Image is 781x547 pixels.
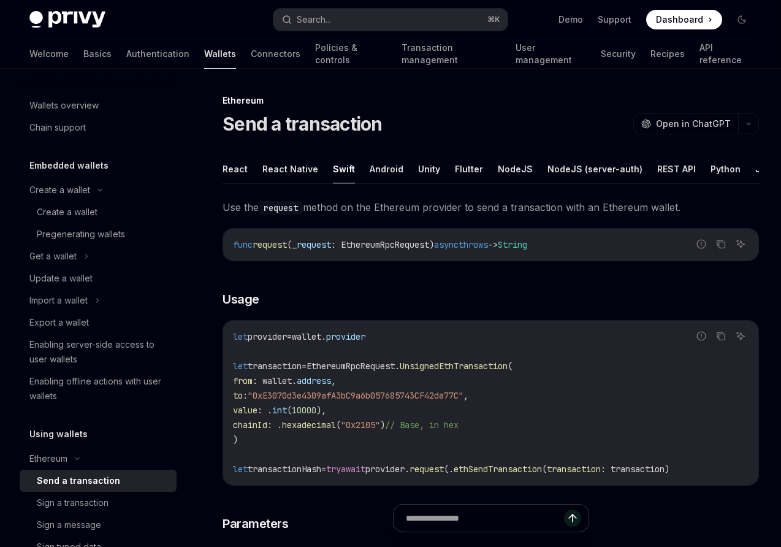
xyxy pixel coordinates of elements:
[488,239,498,250] span: ->
[302,361,307,372] span: =
[516,39,586,69] a: User management
[37,473,120,488] div: Send a transaction
[542,464,547,475] span: (
[126,39,189,69] a: Authentication
[385,419,459,430] span: // Base, in hex
[29,39,69,69] a: Welcome
[321,464,326,475] span: =
[29,374,169,404] div: Enabling offline actions with user wallets
[20,117,177,139] a: Chain support
[272,405,287,416] span: int
[287,331,292,342] span: =
[253,375,297,386] span: : wallet.
[248,331,287,342] span: provider
[20,267,177,289] a: Update a wallet
[410,464,444,475] span: request
[37,227,125,242] div: Pregenerating wallets
[601,39,636,69] a: Security
[498,155,533,183] button: NodeJS
[20,334,177,370] a: Enabling server-side access to user wallets
[547,155,642,183] button: NodeJS (server-auth)
[402,39,501,69] a: Transaction management
[341,464,365,475] span: await
[233,375,253,386] span: from
[20,94,177,117] a: Wallets overview
[223,113,383,135] h1: Send a transaction
[20,470,177,492] a: Send a transaction
[248,361,302,372] span: transaction
[29,11,105,28] img: dark logo
[292,405,316,416] span: 10000
[400,361,508,372] span: UnsignedEthTransaction
[20,201,177,223] a: Create a wallet
[326,464,341,475] span: try
[20,370,177,407] a: Enabling offline actions with user wallets
[29,427,88,442] h5: Using wallets
[633,113,738,134] button: Open in ChatGPT
[223,291,259,308] span: Usage
[713,236,729,252] button: Copy the contents from the code block
[20,312,177,334] a: Export a wallet
[699,39,752,69] a: API reference
[273,9,508,31] button: Search...⌘K
[233,405,257,416] span: value
[454,464,542,475] span: ethSendTransaction
[733,236,749,252] button: Ask AI
[29,451,67,466] div: Ethereum
[29,293,88,308] div: Import a wallet
[733,328,749,344] button: Ask AI
[29,337,169,367] div: Enabling server-side access to user wallets
[693,236,709,252] button: Report incorrect code
[29,183,90,197] div: Create a wallet
[233,434,238,445] span: )
[755,155,777,183] button: Java
[233,464,248,475] span: let
[463,390,468,401] span: ,
[711,155,741,183] button: Python
[336,419,341,430] span: (
[297,239,331,250] span: request
[287,239,292,250] span: (
[29,120,86,135] div: Chain support
[650,39,685,69] a: Recipes
[315,39,387,69] a: Policies & controls
[693,328,709,344] button: Report incorrect code
[444,464,454,475] span: (.
[253,239,287,250] span: request
[657,155,696,183] button: REST API
[257,405,272,416] span: : .
[297,12,331,27] div: Search...
[459,239,488,250] span: throws
[243,390,248,401] span: :
[29,315,89,330] div: Export a wallet
[37,518,101,532] div: Sign a message
[331,375,336,386] span: ,
[341,419,380,430] span: "0x2105"
[418,155,440,183] button: Unity
[656,118,731,130] span: Open in ChatGPT
[732,10,752,29] button: Toggle dark mode
[248,390,463,401] span: "0xE3070d3e4309afA3bC9a6b057685743CF42da77C"
[547,464,601,475] span: transaction
[233,390,243,401] span: to
[307,361,400,372] span: EthereumRpcRequest.
[370,155,403,183] button: Android
[434,239,459,250] span: async
[262,155,318,183] button: React Native
[282,419,336,430] span: hexadecimal
[37,205,97,220] div: Create a wallet
[223,94,759,107] div: Ethereum
[326,331,365,342] span: provider
[29,249,77,264] div: Get a wallet
[233,331,248,342] span: let
[233,361,248,372] span: let
[292,331,326,342] span: wallet.
[292,239,297,250] span: _
[223,155,248,183] button: React
[29,98,99,113] div: Wallets overview
[646,10,722,29] a: Dashboard
[656,13,703,26] span: Dashboard
[380,419,385,430] span: )
[267,419,282,430] span: : .
[601,464,669,475] span: : transaction)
